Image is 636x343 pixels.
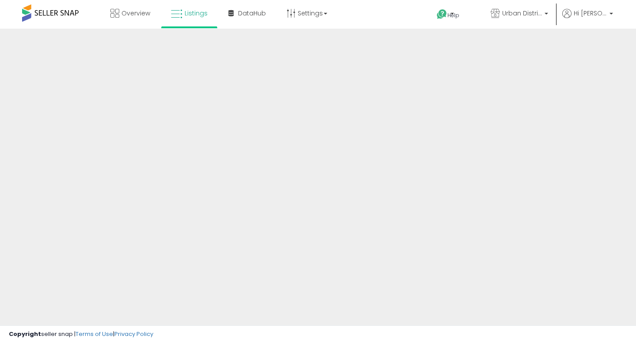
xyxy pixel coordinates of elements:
[562,9,613,29] a: Hi [PERSON_NAME]
[574,9,607,18] span: Hi [PERSON_NAME]
[502,9,542,18] span: Urban Distribution Group
[121,9,150,18] span: Overview
[114,330,153,338] a: Privacy Policy
[430,2,477,29] a: Help
[185,9,208,18] span: Listings
[76,330,113,338] a: Terms of Use
[436,9,447,20] i: Get Help
[447,11,459,19] span: Help
[238,9,266,18] span: DataHub
[9,330,153,339] div: seller snap | |
[9,330,41,338] strong: Copyright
